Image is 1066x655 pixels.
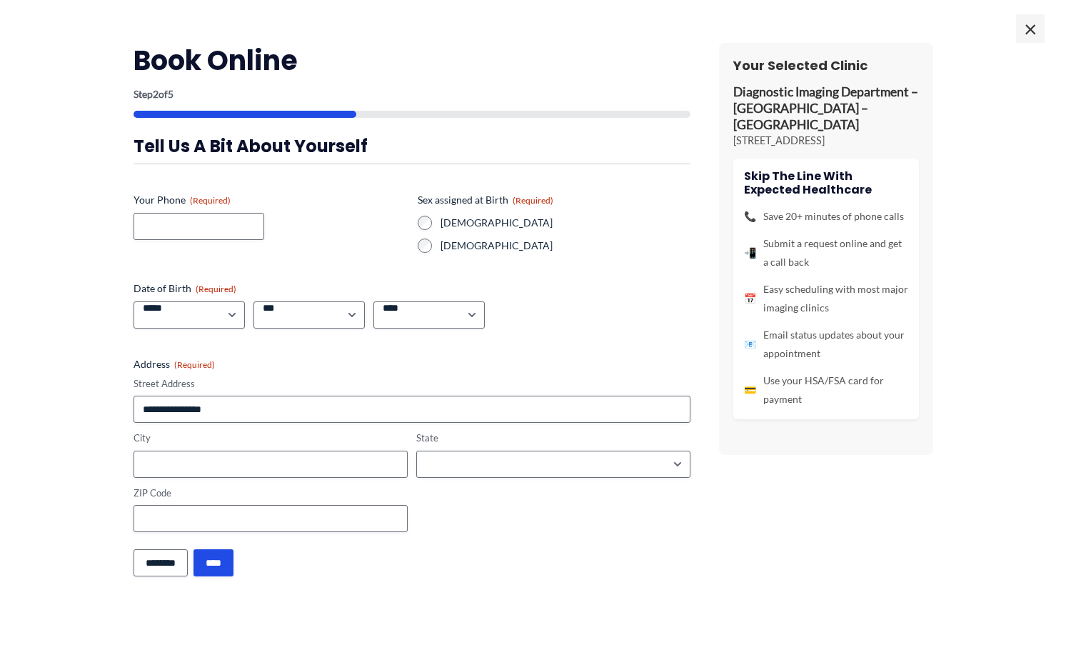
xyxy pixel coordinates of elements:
[190,195,231,206] span: (Required)
[733,84,919,134] p: Diagnostic Imaging Department – [GEOGRAPHIC_DATA] – [GEOGRAPHIC_DATA]
[744,289,756,308] span: 📅
[744,326,908,363] li: Email status updates about your appointment
[134,486,408,500] label: ZIP Code
[744,234,908,271] li: Submit a request online and get a call back
[744,207,908,226] li: Save 20+ minutes of phone calls
[733,57,919,74] h3: Your Selected Clinic
[744,244,756,262] span: 📲
[416,431,690,445] label: State
[174,359,215,370] span: (Required)
[744,381,756,399] span: 💳
[196,284,236,294] span: (Required)
[134,43,690,78] h2: Book Online
[134,135,690,157] h3: Tell us a bit about yourself
[134,431,408,445] label: City
[134,357,215,371] legend: Address
[441,216,690,230] label: [DEMOGRAPHIC_DATA]
[441,239,690,253] label: [DEMOGRAPHIC_DATA]
[744,280,908,317] li: Easy scheduling with most major imaging clinics
[744,169,908,196] h4: Skip the line with Expected Healthcare
[134,281,236,296] legend: Date of Birth
[134,377,690,391] label: Street Address
[153,88,159,100] span: 2
[134,193,406,207] label: Your Phone
[733,134,919,148] p: [STREET_ADDRESS]
[744,371,908,409] li: Use your HSA/FSA card for payment
[168,88,174,100] span: 5
[418,193,553,207] legend: Sex assigned at Birth
[513,195,553,206] span: (Required)
[744,335,756,354] span: 📧
[1016,14,1045,43] span: ×
[744,207,756,226] span: 📞
[134,89,690,99] p: Step of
